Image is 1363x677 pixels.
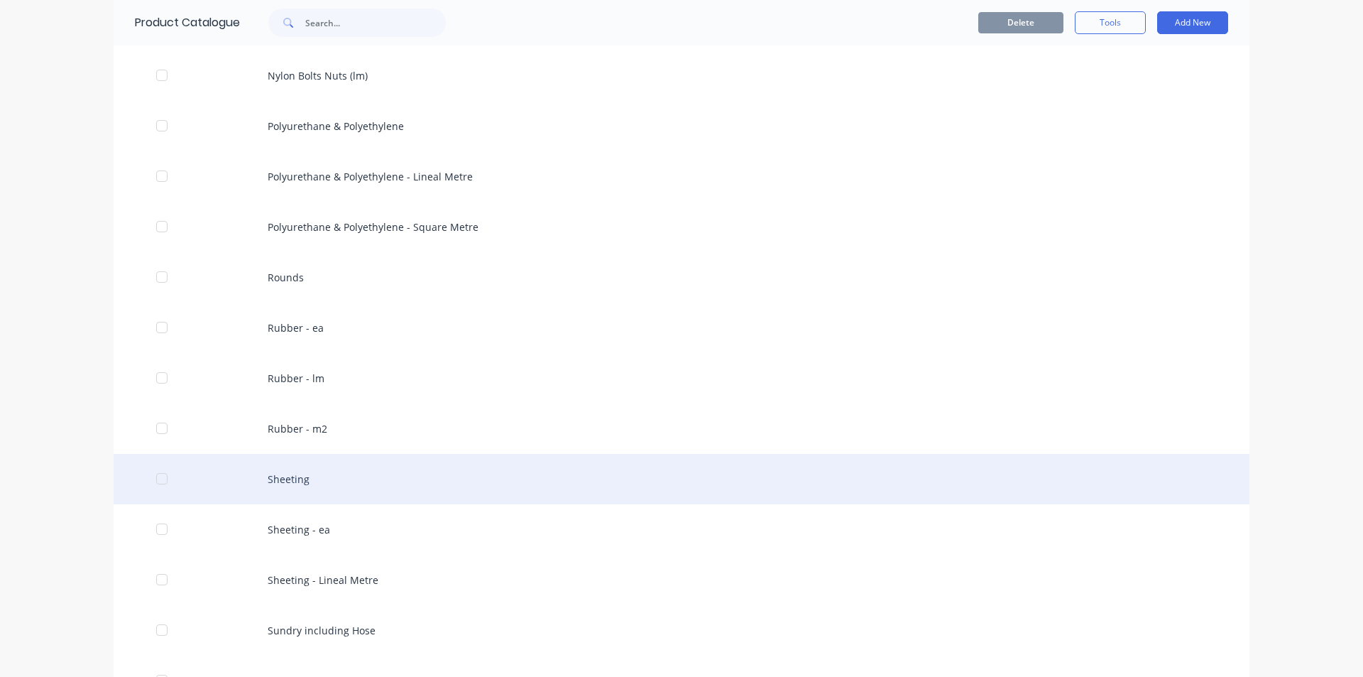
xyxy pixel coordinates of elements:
div: Sheeting - ea [114,504,1249,555]
div: Rubber - m2 [114,404,1249,454]
div: Sheeting [114,454,1249,504]
input: Search... [305,9,446,37]
button: Delete [978,12,1063,33]
div: Nylon Bolts Nuts (lm) [114,50,1249,101]
button: Add New [1157,11,1228,34]
div: Rubber - ea [114,303,1249,353]
div: Sheeting - Lineal Metre [114,555,1249,605]
div: Rubber - lm [114,353,1249,404]
button: Tools [1075,11,1146,34]
div: Polyurethane & Polyethylene [114,101,1249,151]
div: Sundry including Hose [114,605,1249,656]
div: Rounds [114,252,1249,303]
div: Polyurethane & Polyethylene - Square Metre [114,202,1249,252]
div: Polyurethane & Polyethylene - Lineal Metre [114,151,1249,202]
